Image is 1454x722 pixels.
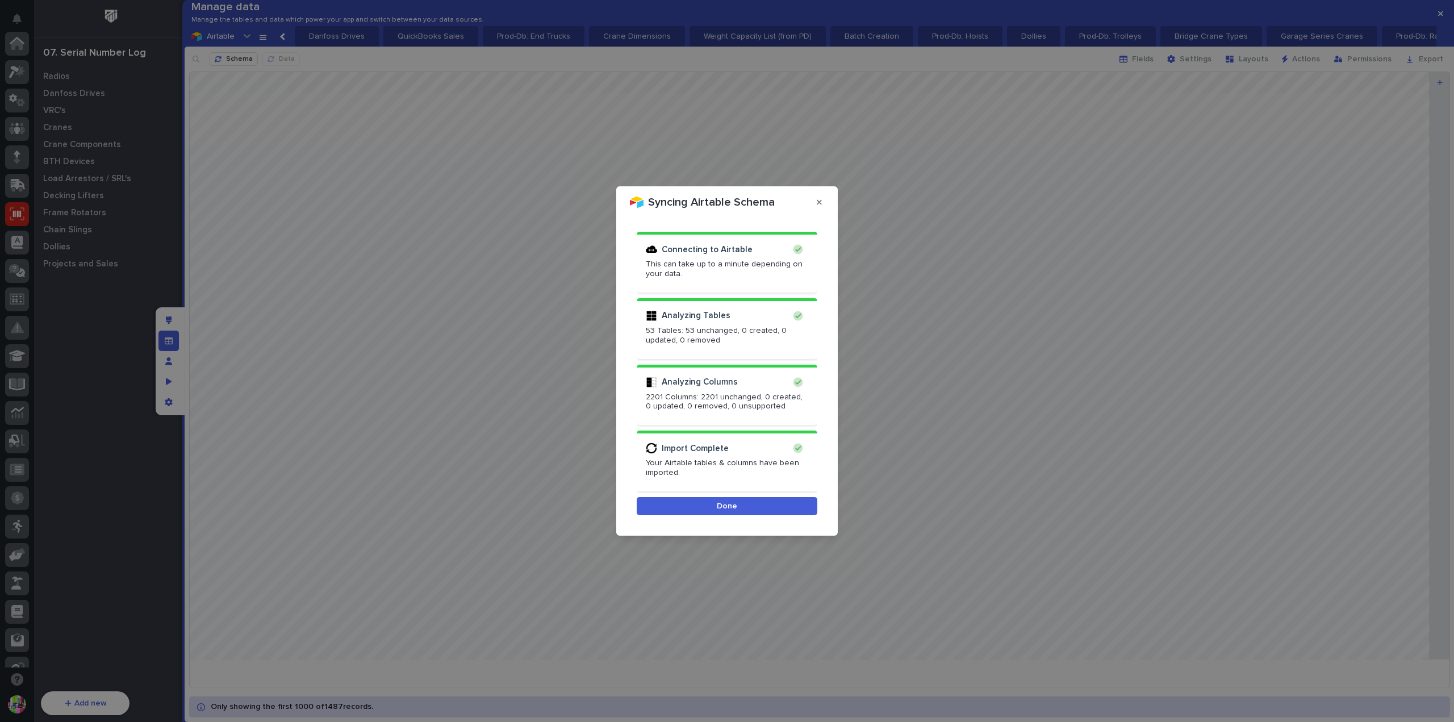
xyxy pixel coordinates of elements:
p: Your Airtable tables & columns have been imported. [646,458,808,478]
img: select-column [646,377,657,388]
img: table-1 [646,310,657,322]
img: remote-working [646,244,657,255]
span: Done [717,501,737,511]
span: Connecting to Airtable [662,245,753,254]
p: 2201 Columns: 2201 unchanged, 0 created, 0 updated, 0 removed, 0 unsupported [646,393,808,412]
img: checked [792,377,804,388]
img: checked [792,443,804,454]
span: Import Complete [662,444,729,453]
p: 53 Tables: 53 unchanged, 0 created, 0 updated, 0 removed [646,326,808,345]
img: checked [792,310,804,322]
p: Syncing Airtable Schema [648,195,775,209]
img: available-updates [646,443,657,454]
img: checked [792,244,804,255]
p: This can take up to a minute depending on your data. [646,260,808,279]
button: Done [637,497,817,515]
span: Analyzing Columns [662,378,738,386]
span: Analyzing Tables [662,311,730,320]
